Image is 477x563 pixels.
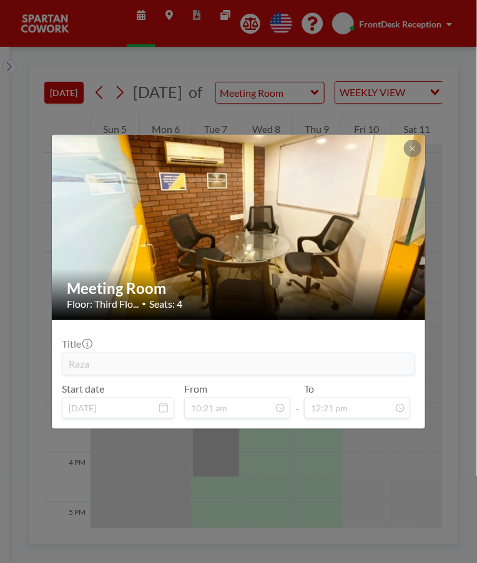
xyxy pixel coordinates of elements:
span: Seats: 4 [149,298,182,310]
span: Floor: Third Flo... [67,298,139,310]
input: (No title) [62,353,415,375]
label: Start date [62,383,104,395]
label: To [304,383,314,395]
h2: Meeting Room [67,279,411,298]
img: 537.jpg [52,87,426,368]
label: From [184,383,207,395]
span: • [142,299,146,308]
span: - [295,387,299,414]
label: Title [62,338,91,350]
